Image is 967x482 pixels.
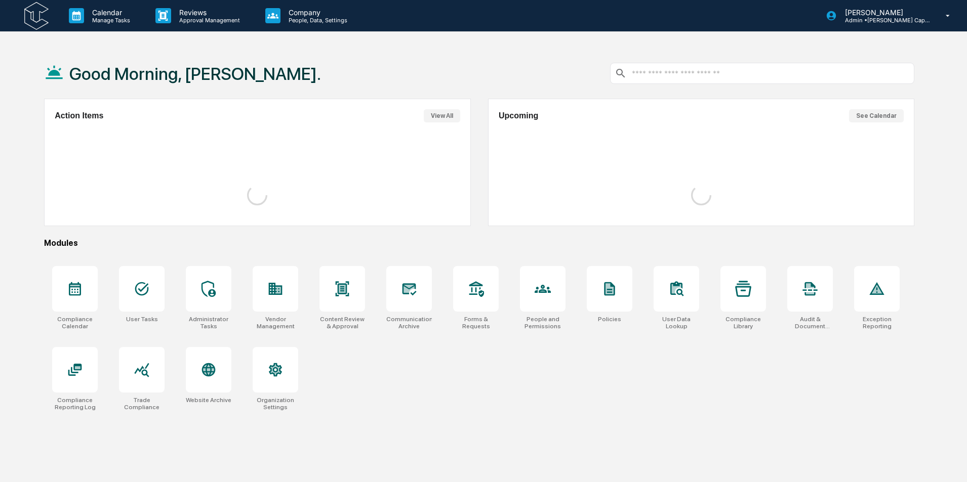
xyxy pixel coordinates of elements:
p: Company [280,8,352,17]
div: People and Permissions [520,316,566,330]
div: Organization Settings [253,397,298,411]
div: Compliance Library [720,316,766,330]
div: Vendor Management [253,316,298,330]
div: User Data Lookup [654,316,699,330]
h1: Good Morning, [PERSON_NAME]. [69,64,321,84]
div: Modules [44,238,914,248]
button: View All [424,109,460,122]
div: Website Archive [186,397,231,404]
p: Admin • [PERSON_NAME] Capital Management [837,17,931,24]
div: Administrator Tasks [186,316,231,330]
button: See Calendar [849,109,904,122]
p: Manage Tasks [84,17,135,24]
h2: Action Items [55,111,103,120]
p: Calendar [84,8,135,17]
div: Forms & Requests [453,316,499,330]
div: User Tasks [126,316,158,323]
div: Policies [598,316,621,323]
h2: Upcoming [499,111,538,120]
p: [PERSON_NAME] [837,8,931,17]
p: Approval Management [171,17,245,24]
p: Reviews [171,8,245,17]
div: Compliance Calendar [52,316,98,330]
div: Audit & Document Logs [787,316,833,330]
div: Trade Compliance [119,397,165,411]
p: People, Data, Settings [280,17,352,24]
img: logo [24,2,49,30]
div: Content Review & Approval [319,316,365,330]
div: Compliance Reporting Log [52,397,98,411]
div: Communications Archive [386,316,432,330]
div: Exception Reporting [854,316,900,330]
